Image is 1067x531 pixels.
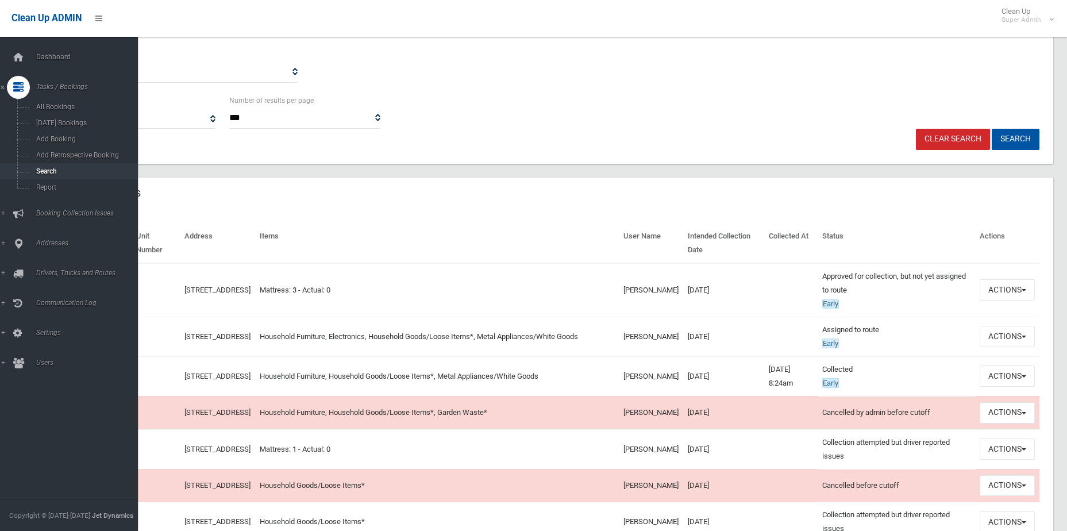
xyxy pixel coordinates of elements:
th: User Name [619,224,683,263]
td: Collected [818,356,975,396]
a: Clear Search [916,129,990,150]
small: Super Admin [1001,16,1041,24]
button: Search [992,129,1039,150]
span: Clean Up [996,7,1053,24]
button: Actions [980,475,1035,497]
th: Status [818,224,975,263]
span: Communication Log [33,299,147,307]
th: Unit Number [132,224,180,263]
td: [DATE] [683,469,764,502]
td: [DATE] 8:24am [764,356,818,396]
span: Search [33,167,137,175]
td: [PERSON_NAME] [619,429,683,469]
td: [PERSON_NAME] [619,396,683,429]
td: [PERSON_NAME] [619,263,683,317]
td: [DATE] [683,396,764,429]
button: Actions [980,402,1035,424]
button: Actions [980,365,1035,387]
span: Early [822,378,839,388]
td: [DATE] [683,429,764,469]
a: [STREET_ADDRESS] [184,445,251,453]
a: [STREET_ADDRESS] [184,481,251,490]
td: Mattress: 1 - Actual: 0 [255,429,619,469]
td: Approved for collection, but not yet assigned to route [818,263,975,317]
span: Dashboard [33,53,147,61]
span: Users [33,359,147,367]
span: Copyright © [DATE]-[DATE] [9,511,90,520]
td: Household Furniture, Household Goods/Loose Items*, Metal Appliances/White Goods [255,356,619,396]
td: [DATE] [683,317,764,356]
strong: Jet Dynamics [92,511,133,520]
span: Early [822,299,839,309]
span: Settings [33,329,147,337]
td: Household Furniture, Electronics, Household Goods/Loose Items*, Metal Appliances/White Goods [255,317,619,356]
th: Intended Collection Date [683,224,764,263]
label: Number of results per page [229,94,314,107]
button: Actions [980,326,1035,347]
span: Drivers, Trucks and Routes [33,269,147,277]
td: [PERSON_NAME] [619,356,683,396]
span: Add Booking [33,135,137,143]
a: [STREET_ADDRESS] [184,332,251,341]
td: Assigned to route [818,317,975,356]
a: [STREET_ADDRESS] [184,286,251,294]
td: Cancelled by admin before cutoff [818,396,975,429]
td: [DATE] [683,263,764,317]
span: [DATE] Bookings [33,119,137,127]
span: Report [33,183,137,191]
span: All Bookings [33,103,137,111]
td: Cancelled before cutoff [818,469,975,502]
span: Clean Up ADMIN [11,13,82,24]
td: [PERSON_NAME] [619,317,683,356]
td: [DATE] [683,356,764,396]
span: Add Retrospective Booking [33,151,137,159]
th: Actions [975,224,1039,263]
td: Mattress: 3 - Actual: 0 [255,263,619,317]
a: [STREET_ADDRESS] [184,517,251,526]
button: Actions [980,438,1035,460]
td: Household Furniture, Household Goods/Loose Items*, Garden Waste* [255,396,619,429]
th: Collected At [764,224,818,263]
span: Addresses [33,239,147,247]
a: [STREET_ADDRESS] [184,372,251,380]
span: Booking Collection Issues [33,209,147,217]
td: Household Goods/Loose Items* [255,469,619,502]
th: Address [180,224,255,263]
td: Collection attempted but driver reported issues [818,429,975,469]
a: [STREET_ADDRESS] [184,408,251,417]
th: Items [255,224,619,263]
span: Tasks / Bookings [33,83,147,91]
span: Early [822,338,839,348]
button: Actions [980,279,1035,301]
td: [PERSON_NAME] [619,469,683,502]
